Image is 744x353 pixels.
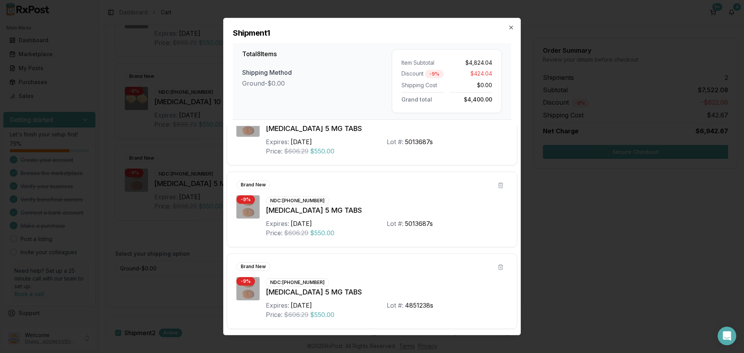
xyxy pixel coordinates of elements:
[236,114,260,137] img: Eliquis 5 MG TABS
[242,68,392,77] div: Shipping Method
[401,81,444,89] div: Shipping Cost
[266,228,282,238] div: Price:
[266,137,289,146] div: Expires:
[266,123,508,134] div: [MEDICAL_DATA] 5 MG TABS
[464,95,492,103] span: $4,400.00
[236,277,255,286] div: - 9 %
[266,196,329,205] div: NDC: [PHONE_NUMBER]
[450,81,492,89] div: $0.00
[266,287,508,298] div: [MEDICAL_DATA] 5 MG TABS
[291,301,312,310] div: [DATE]
[236,262,270,271] div: Brand New
[450,59,492,67] div: $4,824.04
[233,28,511,38] h2: Shipment 1
[291,219,312,228] div: [DATE]
[401,95,432,103] span: Grand total
[401,70,424,78] span: Discount
[284,228,308,238] span: $606.29
[266,219,289,228] div: Expires:
[266,301,289,310] div: Expires:
[236,195,255,204] div: - 9 %
[387,301,403,310] div: Lot #:
[310,310,334,319] span: $550.00
[236,195,260,219] img: Eliquis 5 MG TABS
[266,146,282,156] div: Price:
[242,79,392,88] div: Ground - $0.00
[284,310,308,319] span: $606.29
[310,146,334,156] span: $550.00
[266,310,282,319] div: Price:
[291,137,312,146] div: [DATE]
[387,137,403,146] div: Lot #:
[405,137,433,146] div: 5013687s
[425,70,444,78] div: - 9 %
[236,277,260,300] img: Eliquis 5 MG TABS
[405,301,433,310] div: 4851238s
[450,70,492,78] div: $424.04
[266,205,508,216] div: [MEDICAL_DATA] 5 MG TABS
[405,219,433,228] div: 5013687s
[242,49,392,59] h3: Total 8 Items
[310,228,334,238] span: $550.00
[284,146,308,156] span: $606.29
[266,278,329,287] div: NDC: [PHONE_NUMBER]
[236,181,270,189] div: Brand New
[387,219,403,228] div: Lot #:
[401,59,444,67] div: Item Subtotal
